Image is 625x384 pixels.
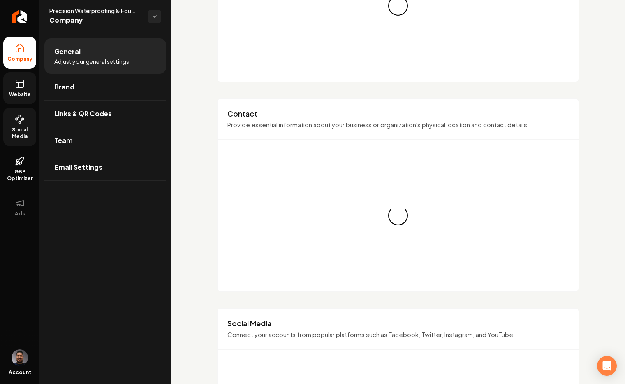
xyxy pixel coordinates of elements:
[54,57,131,66] span: Adjust your general settings.
[227,330,569,340] p: Connect your accounts from popular platforms such as Facebook, Twitter, Instagram, and YouTube.
[54,47,81,56] span: General
[3,108,36,146] a: Social Media
[3,72,36,104] a: Website
[3,150,36,188] a: GBP Optimizer
[4,56,36,62] span: Company
[54,162,102,172] span: Email Settings
[49,7,141,15] span: Precision Waterproofing & Foundation Repair
[12,349,28,366] img: Daniel Humberto Ortega Celis
[597,356,617,376] div: Open Intercom Messenger
[54,136,73,145] span: Team
[44,101,166,127] a: Links & QR Codes
[12,10,28,23] img: Rebolt Logo
[387,205,409,227] div: Loading
[227,318,569,328] h3: Social Media
[12,211,28,217] span: Ads
[54,109,112,119] span: Links & QR Codes
[44,74,166,100] a: Brand
[3,126,36,140] span: Social Media
[44,154,166,180] a: Email Settings
[49,15,141,26] span: Company
[3,192,36,224] button: Ads
[54,82,74,92] span: Brand
[227,109,569,119] h3: Contact
[44,127,166,154] a: Team
[3,169,36,182] span: GBP Optimizer
[6,91,34,98] span: Website
[227,120,569,130] p: Provide essential information about your business or organization's physical location and contact...
[9,369,31,376] span: Account
[12,349,28,366] button: Open user button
